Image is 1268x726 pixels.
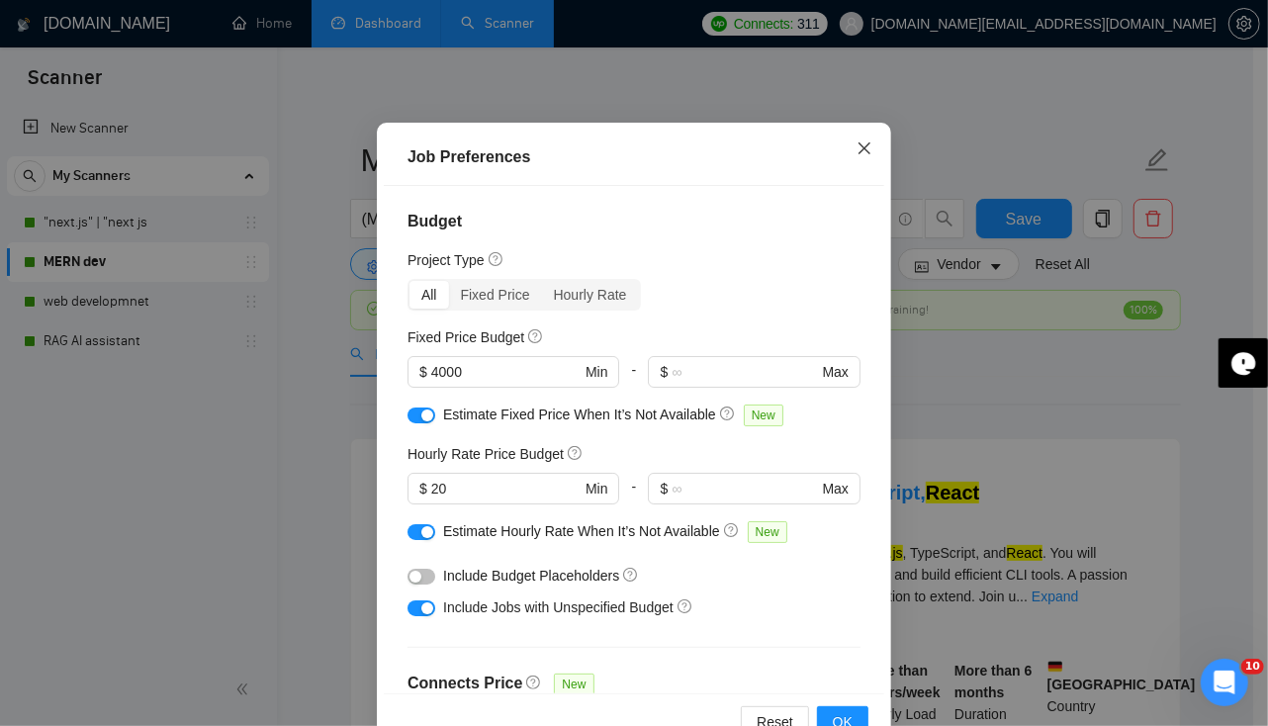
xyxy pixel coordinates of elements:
h4: Connects Price [408,672,522,695]
div: Job Preferences [408,145,860,169]
span: question-circle [678,598,693,614]
div: All [409,281,449,309]
span: question-circle [526,675,542,690]
span: New [744,405,783,426]
input: 0 [431,361,582,383]
span: Min [586,478,608,499]
span: Estimate Hourly Rate When It’s Not Available [443,523,720,539]
span: 10 [1241,659,1264,675]
div: Hourly Rate [542,281,639,309]
span: question-circle [489,251,504,267]
span: Include Jobs with Unspecified Budget [443,599,674,615]
input: ∞ [672,478,818,499]
span: Max [823,361,849,383]
span: question-circle [720,406,736,421]
h5: Fixed Price Budget [408,326,524,348]
h5: Project Type [408,249,485,271]
div: - [619,356,648,404]
span: question-circle [724,522,740,538]
span: $ [419,361,427,383]
div: - [619,473,648,520]
h5: Hourly Rate Price Budget [408,443,564,465]
button: Close [838,123,891,176]
span: close [857,140,872,156]
iframe: Intercom live chat [1201,659,1248,706]
span: Include Budget Placeholders [443,568,619,584]
span: Estimate Fixed Price When It’s Not Available [443,407,716,422]
h4: Budget [408,210,860,233]
span: question-circle [623,567,639,583]
div: Fixed Price [449,281,542,309]
span: Max [823,478,849,499]
span: $ [660,361,668,383]
span: New [748,521,787,543]
span: question-circle [568,445,584,461]
span: New [554,674,593,695]
span: $ [419,478,427,499]
span: Min [586,361,608,383]
input: ∞ [672,361,818,383]
span: $ [660,478,668,499]
input: 0 [431,478,582,499]
span: question-circle [528,328,544,344]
